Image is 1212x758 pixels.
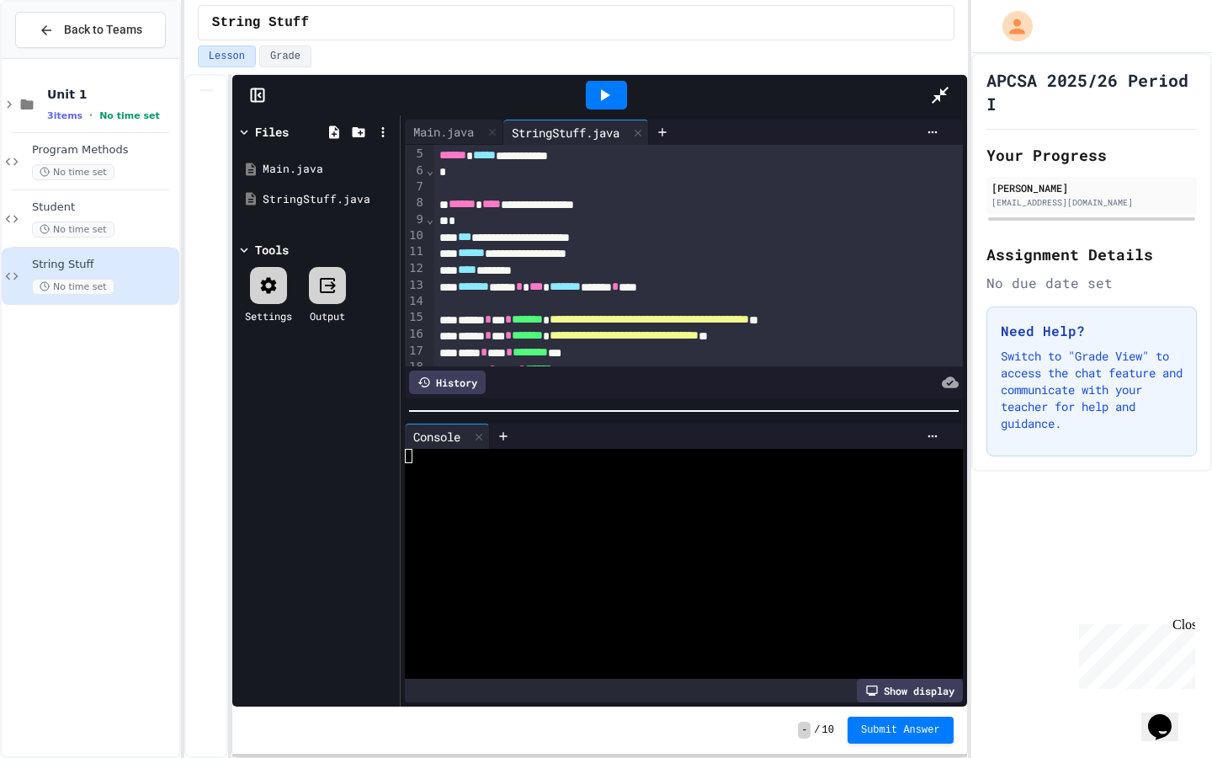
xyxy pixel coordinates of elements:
div: 12 [405,260,426,277]
span: String Stuff [32,258,176,272]
div: StringStuff.java [503,120,649,145]
span: Unit 1 [47,87,176,102]
div: Output [310,308,345,323]
span: Back to Teams [64,21,142,39]
span: Submit Answer [861,723,940,737]
div: 13 [405,277,426,294]
span: Program Methods [32,143,176,157]
span: / [814,723,820,737]
h3: Need Help? [1001,321,1183,341]
div: My Account [985,7,1037,45]
span: No time set [32,279,114,295]
div: Main.java [263,161,394,178]
button: Back to Teams [15,12,166,48]
button: Lesson [198,45,256,67]
div: 8 [405,195,426,211]
span: No time set [32,164,114,180]
div: Console [405,428,469,446]
div: 14 [405,293,426,309]
span: - [798,722,811,739]
div: 16 [405,326,426,343]
h2: Your Progress [986,143,1197,167]
span: • [89,109,93,122]
div: 10 [405,227,426,244]
h2: Assignment Details [986,243,1197,266]
div: [EMAIL_ADDRESS][DOMAIN_NAME] [991,196,1192,209]
span: Student [32,200,176,215]
span: No time set [99,110,160,121]
div: 6 [405,163,426,179]
div: No due date set [986,273,1197,293]
div: 11 [405,243,426,260]
div: Show display [857,679,963,702]
div: 18 [405,359,426,376]
p: Switch to "Grade View" to access the chat feature and communicate with your teacher for help and ... [1001,348,1183,432]
span: 10 [822,723,834,737]
iframe: chat widget [1072,617,1195,689]
button: Grade [259,45,311,67]
div: History [409,371,486,394]
div: Settings [245,308,292,323]
iframe: chat widget [1141,691,1195,741]
div: 9 [405,211,426,227]
div: Console [405,424,490,449]
span: String Stuff [212,13,309,33]
div: StringStuff.java [263,191,394,208]
div: Files [255,123,289,141]
div: [PERSON_NAME] [991,180,1192,195]
div: Main.java [405,120,503,145]
span: Fold line [426,163,434,177]
div: Chat with us now!Close [7,7,116,107]
button: Submit Answer [848,717,954,744]
div: StringStuff.java [503,124,628,141]
span: Fold line [426,212,434,226]
span: No time set [32,222,114,238]
div: 7 [405,179,426,195]
div: Tools [255,241,289,259]
div: 5 [405,146,426,163]
span: 3 items [47,110,82,121]
div: Main.java [405,123,482,141]
h1: APCSA 2025/26 Period I [986,68,1197,115]
div: 17 [405,343,426,360]
div: 15 [405,309,426,326]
